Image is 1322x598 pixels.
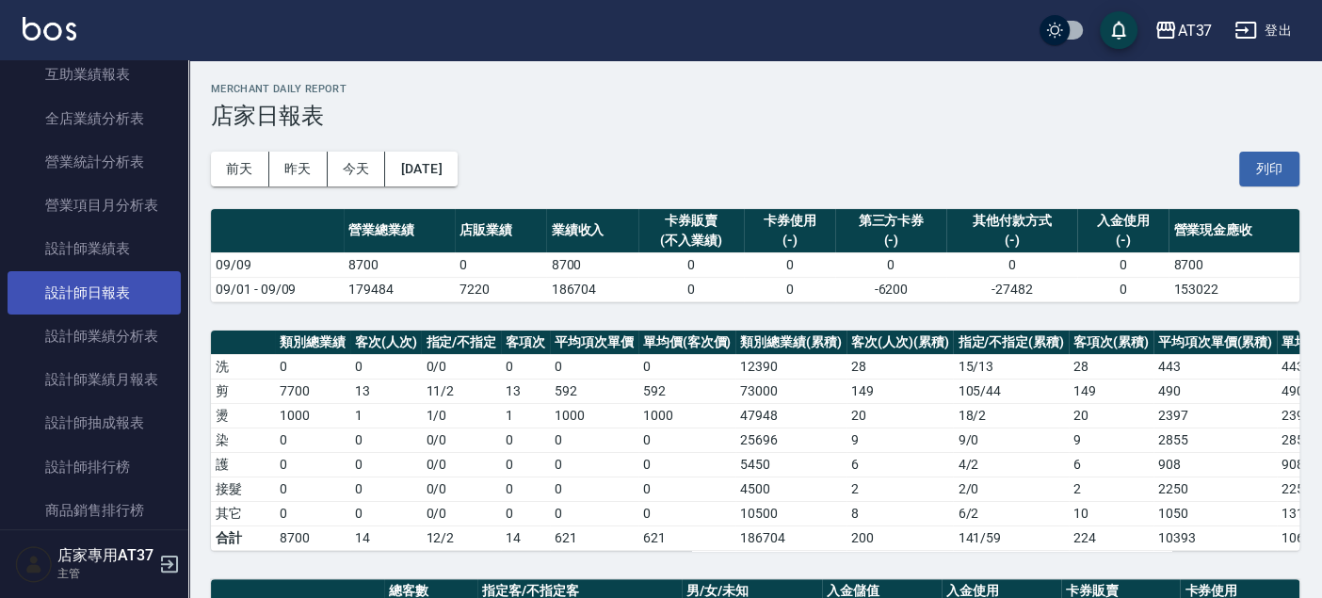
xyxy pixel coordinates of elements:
td: 洗 [211,354,275,379]
button: AT37 [1147,11,1219,50]
td: 10500 [735,501,846,525]
td: 0 [501,428,550,452]
td: 0 [275,477,350,501]
th: 店販業績 [455,209,546,253]
td: 13 [501,379,550,403]
td: 2250 [1153,477,1278,501]
td: 0 [550,452,638,477]
td: 8700 [275,525,350,550]
td: 25696 [735,428,846,452]
td: 0 [835,252,946,277]
td: 149 [846,379,954,403]
td: 0 [350,428,422,452]
td: 0 [638,501,736,525]
a: 設計師業績表 [8,227,181,270]
td: 1 [350,403,422,428]
td: 9 / 0 [953,428,1069,452]
td: -6200 [835,277,946,301]
td: 接髮 [211,477,275,501]
td: 1 / 0 [421,403,501,428]
a: 營業統計分析表 [8,140,181,184]
td: 0 [946,252,1077,277]
td: 73000 [735,379,846,403]
td: 14 [350,525,422,550]
td: 2 / 0 [953,477,1069,501]
td: 剪 [211,379,275,403]
th: 類別總業績(累積) [735,331,846,355]
td: 8700 [1169,252,1299,277]
td: 09/01 - 09/09 [211,277,344,301]
td: 0 [744,277,835,301]
div: 其他付款方式 [951,211,1072,231]
th: 業績收入 [546,209,637,253]
h2: Merchant Daily Report [211,83,1299,95]
td: 7220 [455,277,546,301]
td: 1 [501,403,550,428]
td: 8700 [546,252,637,277]
td: 13 [350,379,422,403]
td: 186704 [546,277,637,301]
td: 15 / 13 [953,354,1069,379]
td: 護 [211,452,275,477]
td: 6 [846,452,954,477]
div: AT37 [1177,19,1212,42]
button: 前天 [211,152,269,186]
td: 0 [455,252,546,277]
a: 互助業績報表 [8,53,181,96]
button: 登出 [1227,13,1299,48]
td: 2 [1069,477,1153,501]
div: 卡券使用 [749,211,830,231]
td: 燙 [211,403,275,428]
td: 105 / 44 [953,379,1069,403]
td: 0 [638,252,744,277]
td: 7700 [275,379,350,403]
th: 營業現金應收 [1169,209,1299,253]
td: 179484 [344,277,455,301]
button: 昨天 [269,152,328,186]
td: 9 [846,428,954,452]
td: 1000 [638,403,736,428]
div: (不入業績) [643,231,739,251]
td: 149 [1069,379,1153,403]
td: 490 [1153,379,1278,403]
td: 0 [275,452,350,477]
div: (-) [749,231,830,251]
div: 第三方卡券 [840,211,942,231]
td: 12/2 [421,525,501,550]
td: 0 [350,452,422,477]
td: 9 [1069,428,1153,452]
td: 2 [846,477,954,501]
button: 列印 [1239,152,1299,186]
td: 合計 [211,525,275,550]
td: 09/09 [211,252,344,277]
button: [DATE] [385,152,457,186]
td: 4 / 2 [953,452,1069,477]
td: 0 [638,354,736,379]
a: 全店業績分析表 [8,97,181,140]
td: 0 [501,452,550,477]
td: 0 [638,277,744,301]
td: 其它 [211,501,275,525]
td: 1050 [1153,501,1278,525]
th: 客次(人次)(累積) [846,331,954,355]
td: 592 [550,379,638,403]
p: 主管 [57,565,153,582]
td: 2855 [1153,428,1278,452]
td: 0 [501,354,550,379]
div: (-) [840,231,942,251]
td: 10 [1069,501,1153,525]
td: 8700 [344,252,455,277]
td: 6 / 2 [953,501,1069,525]
a: 設計師業績月報表 [8,358,181,401]
th: 指定/不指定(累積) [953,331,1069,355]
td: 8 [846,501,954,525]
td: 0 / 0 [421,428,501,452]
button: save [1100,11,1137,49]
td: 0 / 0 [421,477,501,501]
h3: 店家日報表 [211,103,1299,129]
td: 0 [638,452,736,477]
div: (-) [1082,231,1164,251]
td: 0 [550,477,638,501]
td: 28 [1069,354,1153,379]
td: 0 [350,501,422,525]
